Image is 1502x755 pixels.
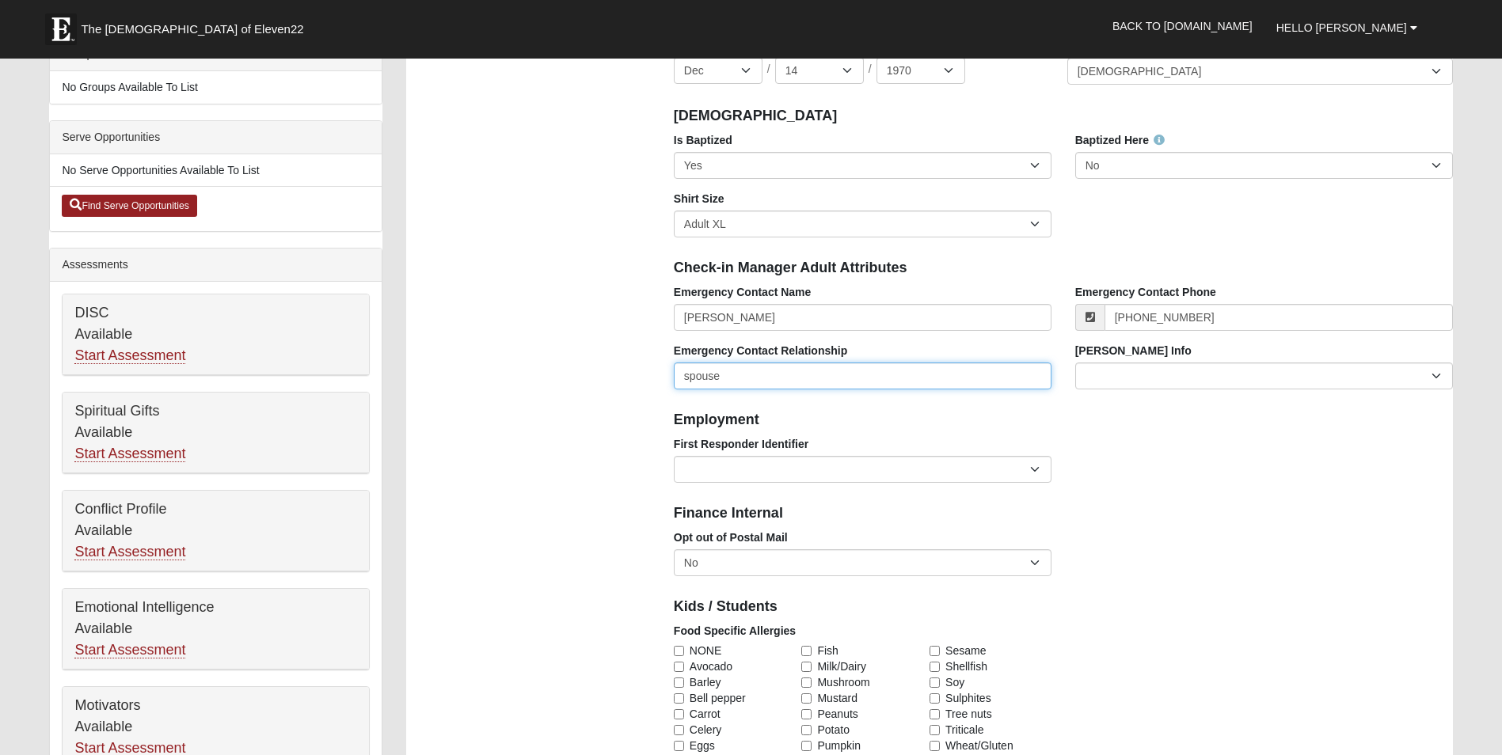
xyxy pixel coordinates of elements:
label: [PERSON_NAME] Info [1075,343,1192,359]
div: Emotional Intelligence Available [63,589,369,670]
input: Eggs [674,741,684,751]
span: Triticale [945,722,984,738]
a: The [DEMOGRAPHIC_DATA] of Eleven22 [37,6,354,45]
span: Milk/Dairy [817,658,865,674]
div: Conflict Profile Available [63,491,369,571]
h4: Check-in Manager Adult Attributes [674,260,1453,277]
a: Hello [PERSON_NAME] [1264,8,1429,47]
input: Carrot [674,709,684,719]
h4: Kids / Students [674,598,1453,616]
span: Avocado [690,658,732,674]
div: DISC Available [63,294,369,375]
input: Mushroom [801,677,812,688]
label: Is Baptized [674,132,732,148]
label: Emergency Contact Relationship [674,343,847,359]
input: Fish [801,646,812,656]
input: NONE [674,646,684,656]
label: Emergency Contact Phone [1075,284,1216,300]
span: Tree nuts [945,706,992,722]
span: The [DEMOGRAPHIC_DATA] of Eleven22 [81,21,303,37]
span: / [767,61,770,78]
label: Opt out of Postal Mail [674,529,788,545]
span: Carrot [690,706,721,722]
input: Pumpkin [801,741,812,751]
span: Soy [945,674,964,690]
a: Start Assessment [74,347,185,364]
div: Serve Opportunities [50,121,382,154]
span: Wheat/Gluten [945,738,1013,753]
input: Potato [801,725,812,735]
span: Fish [817,643,838,658]
span: NONE [690,643,721,658]
span: Mustard [817,690,857,706]
input: Shellfish [930,662,940,672]
span: Barley [690,674,721,690]
a: Start Assessment [74,642,185,658]
span: Sesame [945,643,986,658]
span: Hello [PERSON_NAME] [1276,21,1407,34]
a: Back to [DOMAIN_NAME] [1101,6,1264,46]
div: Spiritual Gifts Available [63,393,369,473]
h4: [DEMOGRAPHIC_DATA] [674,108,1453,125]
input: Bell pepper [674,693,684,704]
input: Tree nuts [930,709,940,719]
span: Bell pepper [690,690,746,706]
label: First Responder Identifier [674,436,808,452]
h4: Finance Internal [674,505,1453,522]
input: Celery [674,725,684,735]
span: Peanuts [817,706,857,722]
span: Shellfish [945,658,987,674]
input: Mustard [801,693,812,704]
a: Start Assessment [74,446,185,462]
label: Food Specific Allergies [674,623,796,639]
span: Eggs [690,738,715,753]
label: Emergency Contact Name [674,284,812,300]
input: Sesame [930,646,940,656]
span: Celery [690,722,721,738]
li: No Groups Available To List [50,71,382,104]
span: Mushroom [817,674,869,690]
li: No Serve Opportunities Available To List [50,154,382,187]
input: Wheat/Gluten [930,741,940,751]
div: Assessments [50,249,382,282]
input: Sulphites [930,693,940,704]
input: Triticale [930,725,940,735]
input: Avocado [674,662,684,672]
span: Pumpkin [817,738,860,753]
h4: Employment [674,412,1453,429]
a: Start Assessment [74,544,185,560]
input: Barley [674,677,684,688]
span: Potato [817,722,849,738]
label: Baptized Here [1075,132,1165,148]
input: Soy [930,677,940,688]
img: Eleven22 logo [45,13,77,45]
a: Find Serve Opportunities [62,195,197,217]
input: Milk/Dairy [801,662,812,672]
span: Sulphites [945,690,991,706]
input: Peanuts [801,709,812,719]
label: Shirt Size [674,191,724,207]
span: / [869,61,872,78]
